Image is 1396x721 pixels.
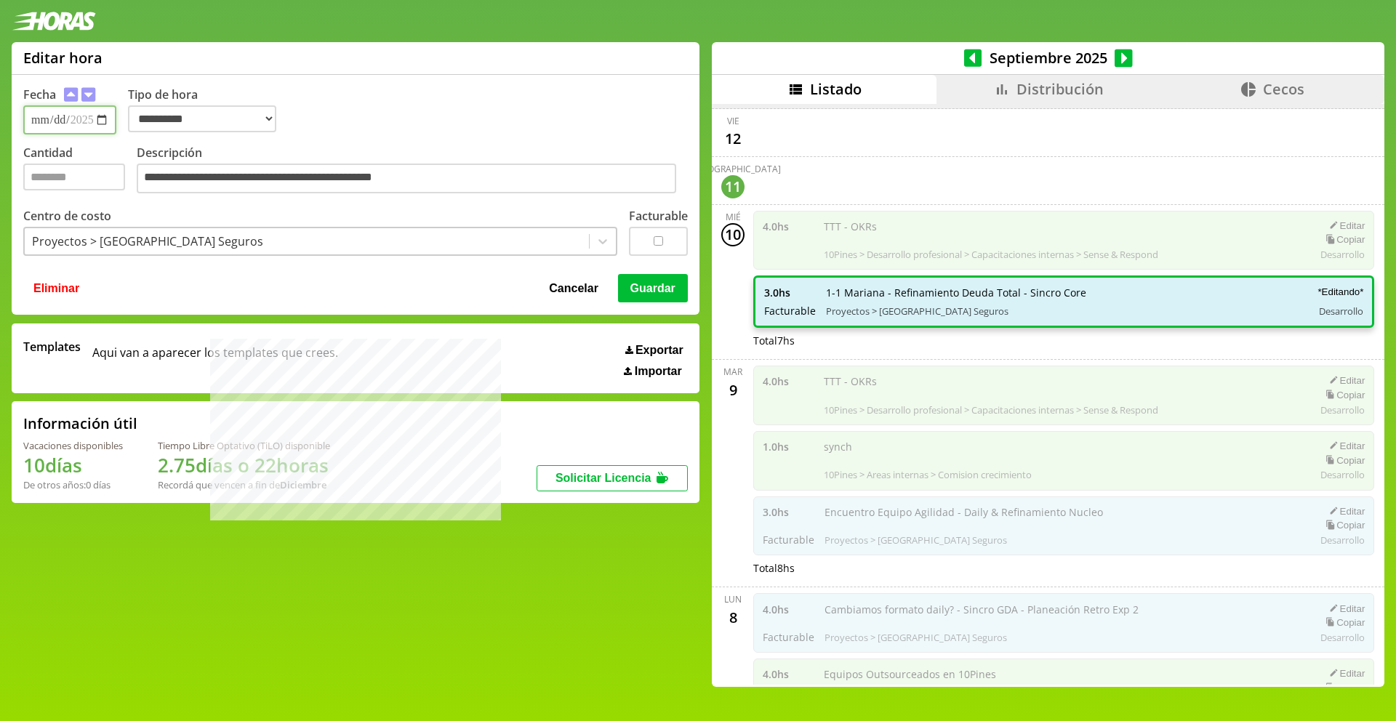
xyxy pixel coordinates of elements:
div: 12 [721,127,745,150]
span: Templates [23,339,81,355]
label: Cantidad [23,145,137,198]
span: Septiembre 2025 [982,48,1115,68]
span: Importar [635,365,682,378]
div: Proyectos > [GEOGRAPHIC_DATA] Seguros [32,233,263,249]
span: Cecos [1263,79,1304,99]
div: [DEMOGRAPHIC_DATA] [685,163,781,175]
label: Fecha [23,86,56,102]
img: logotipo [12,12,96,31]
label: Facturable [629,208,688,224]
div: scrollable content [712,104,1384,685]
div: mar [723,366,742,378]
textarea: Descripción [137,164,676,194]
span: Distribución [1016,79,1104,99]
label: Centro de costo [23,208,111,224]
b: Diciembre [280,478,326,491]
span: Aqui van a aparecer los templates que crees. [92,339,338,378]
span: Exportar [635,344,683,357]
span: Solicitar Licencia [555,472,651,484]
input: Cantidad [23,164,125,190]
div: mié [726,211,741,223]
button: Cancelar [545,274,603,302]
div: 11 [721,175,745,198]
div: 10 [721,223,745,246]
div: De otros años: 0 días [23,478,123,491]
h1: 10 días [23,452,123,478]
label: Tipo de hora [128,86,288,134]
div: Total 8 hs [753,561,1374,575]
div: Recordá que vencen a fin de [158,478,330,491]
button: Solicitar Licencia [537,465,688,491]
div: Tiempo Libre Optativo (TiLO) disponible [158,439,330,452]
div: Total 7 hs [753,334,1374,347]
h1: 2.75 días o 22 horas [158,452,330,478]
button: Guardar [618,274,688,302]
span: Listado [810,79,862,99]
h2: Información útil [23,414,137,433]
div: 8 [721,605,745,629]
h1: Editar hora [23,48,103,68]
div: 9 [721,378,745,401]
div: Vacaciones disponibles [23,439,123,452]
label: Descripción [137,145,688,198]
div: lun [724,593,742,605]
button: Exportar [621,343,688,358]
button: Eliminar [29,274,84,302]
select: Tipo de hora [128,105,276,132]
div: vie [727,115,739,127]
